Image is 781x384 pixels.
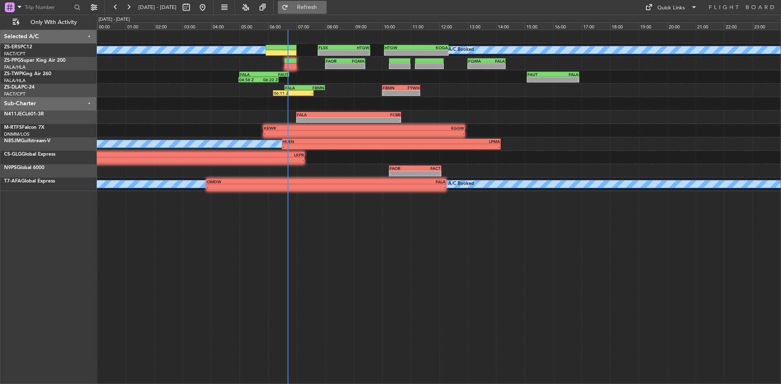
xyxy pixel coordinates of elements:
div: FALA [285,85,305,90]
span: ZS-TWP [4,72,22,76]
div: 16:00 [553,22,582,30]
div: FAOR [390,166,415,171]
div: - [207,184,326,189]
a: FACT/CPT [4,51,25,57]
div: - [344,50,369,55]
span: N411JE [4,112,22,117]
div: 14:00 [496,22,525,30]
div: - [415,171,441,176]
a: FALA/HLA [4,64,26,70]
div: - [283,144,391,149]
div: FBMN [383,85,401,90]
div: - [385,50,416,55]
div: - [364,131,464,136]
span: CS-GLG [4,152,22,157]
div: 02:00 [154,22,183,30]
span: [DATE] - [DATE] [138,4,177,11]
div: 19:00 [639,22,667,30]
span: ZS-ERS [4,45,20,50]
div: 10:00 [382,22,411,30]
div: 03:00 [183,22,211,30]
input: Trip Number [25,1,72,13]
div: - [528,77,553,82]
div: 04:00 [211,22,240,30]
div: 06:11 Z [274,91,293,95]
span: ZS-DLA [4,85,21,90]
a: ZS-TWPKing Air 260 [4,72,51,76]
div: 22:00 [724,22,753,30]
span: Only With Activity [21,20,86,25]
div: [DATE] - [DATE] [98,16,130,23]
a: ZS-DLAPC-24 [4,85,35,90]
a: FALA/HLA [4,78,26,84]
div: KEWR [264,126,364,130]
div: HTGW [344,45,369,50]
div: 17:00 [582,22,610,30]
div: - [553,77,578,82]
div: HUEN [283,139,391,144]
div: 06:00 [268,22,297,30]
div: - [326,184,445,189]
div: FYWH [401,85,419,90]
a: DNMM/LOS [4,131,29,137]
div: 08:00 [325,22,354,30]
div: 00:00 [97,22,126,30]
div: OMDW [207,179,326,184]
div: - [391,144,500,149]
div: 06:22 Z [258,77,277,82]
div: - [144,158,304,163]
span: Refresh [290,4,324,10]
div: - [401,91,419,95]
div: 01:00 [126,22,154,30]
div: FCBB [349,112,400,117]
div: - [486,64,505,69]
div: Quick Links [657,4,685,12]
span: N85JM [4,139,21,143]
button: Only With Activity [9,16,88,29]
div: - [319,50,344,55]
div: 07:00 [297,22,325,30]
a: CS-GLGGlobal Express [4,152,55,157]
div: FAUT [528,72,553,77]
span: ZS-PPG [4,58,21,63]
div: 13:00 [468,22,496,30]
div: EGGW [364,126,464,130]
a: FACT/CPT [4,91,25,97]
div: KOGA [417,45,448,50]
div: 12:00 [439,22,468,30]
div: 18:00 [610,22,639,30]
span: N9PS [4,165,17,170]
div: - [297,117,349,122]
a: M-RTFSFalcon 7X [4,125,44,130]
div: 20:00 [667,22,696,30]
div: FLSK [319,45,344,50]
div: FALA [553,72,578,77]
div: 21:00 [696,22,724,30]
button: Quick Links [641,1,701,14]
span: M-RTFS [4,125,22,130]
div: A/C Booked [448,44,474,56]
div: 11:00 [411,22,439,30]
div: - [468,64,486,69]
div: FQMA [345,59,364,63]
div: A/C Booked [448,178,474,190]
div: FACT [415,166,441,171]
div: - [345,64,364,69]
div: FALA [486,59,505,63]
div: - [264,131,364,136]
div: FALA [326,179,445,184]
div: - [326,64,345,69]
div: LPMA [391,139,500,144]
div: FQMA [468,59,486,63]
a: N9PSGlobal 6000 [4,165,44,170]
div: FALA [240,72,264,77]
span: T7-AFA [4,179,21,184]
div: FAUT [264,72,289,77]
a: ZS-ERSPC12 [4,45,32,50]
div: - [383,91,401,95]
div: HTGW [385,45,416,50]
div: - [349,117,400,122]
div: LKPR [144,152,304,157]
div: 15:00 [525,22,553,30]
div: 09:00 [354,22,382,30]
